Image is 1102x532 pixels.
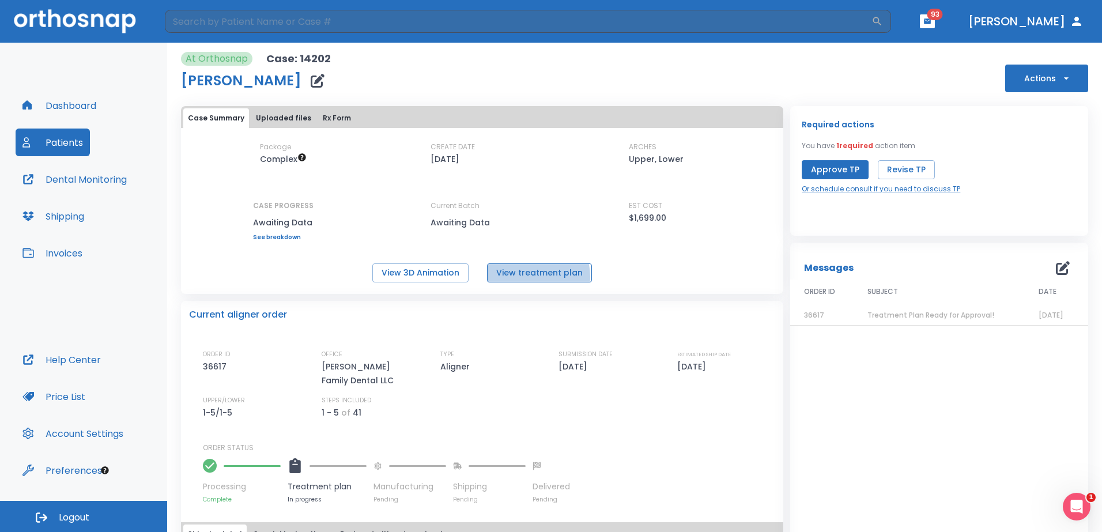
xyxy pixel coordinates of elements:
[440,360,474,373] p: Aligner
[453,495,526,504] p: Pending
[16,165,134,193] button: Dental Monitoring
[878,160,935,179] button: Revise TP
[372,263,469,282] button: View 3D Animation
[353,406,361,420] p: 41
[16,239,89,267] button: Invoices
[59,511,89,524] span: Logout
[183,108,249,128] button: Case Summary
[288,481,367,493] p: Treatment plan
[183,108,781,128] div: tabs
[203,349,230,360] p: ORDER ID
[677,349,731,360] p: ESTIMATED SHIP DATE
[802,118,874,131] p: Required actions
[1086,493,1096,502] span: 1
[629,152,684,166] p: Upper, Lower
[16,129,90,156] button: Patients
[867,310,994,320] span: Treatment Plan Ready for Approval!
[203,443,775,453] p: ORDER STATUS
[16,420,130,447] button: Account Settings
[181,74,301,88] h1: [PERSON_NAME]
[16,383,92,410] button: Price List
[964,11,1088,32] button: [PERSON_NAME]
[16,202,91,230] button: Shipping
[836,141,873,150] span: 1 required
[16,92,103,119] button: Dashboard
[802,141,915,151] p: You have action item
[373,481,446,493] p: Manufacturing
[927,9,943,20] span: 93
[16,456,109,484] button: Preferences
[431,142,475,152] p: CREATE DATE
[1063,493,1090,520] iframe: Intercom live chat
[453,481,526,493] p: Shipping
[373,495,446,504] p: Pending
[533,495,570,504] p: Pending
[253,201,314,211] p: CASE PROGRESS
[253,216,314,229] p: Awaiting Data
[260,153,307,165] span: Up to 50 Steps (100 aligners)
[341,406,350,420] p: of
[487,263,592,282] button: View treatment plan
[251,108,316,128] button: Uploaded files
[322,349,342,360] p: OFFICE
[677,360,710,373] p: [DATE]
[322,360,420,387] p: [PERSON_NAME] Family Dental LLC
[629,201,662,211] p: EST COST
[16,346,108,373] button: Help Center
[322,406,339,420] p: 1 - 5
[431,152,459,166] p: [DATE]
[260,142,291,152] p: Package
[804,310,824,320] span: 36617
[322,395,371,406] p: STEPS INCLUDED
[14,9,136,33] img: Orthosnap
[431,216,534,229] p: Awaiting Data
[203,395,245,406] p: UPPER/LOWER
[253,234,314,241] a: See breakdown
[1039,310,1063,320] span: [DATE]
[558,349,613,360] p: SUBMISSION DATE
[100,465,110,476] div: Tooltip anchor
[533,481,570,493] p: Delivered
[266,52,331,66] p: Case: 14202
[558,360,591,373] p: [DATE]
[203,406,236,420] p: 1-5/1-5
[203,495,281,504] p: Complete
[186,52,248,66] p: At Orthosnap
[1005,65,1088,92] button: Actions
[629,142,656,152] p: ARCHES
[203,481,281,493] p: Processing
[165,10,871,33] input: Search by Patient Name or Case #
[189,308,287,322] p: Current aligner order
[1039,286,1056,297] span: DATE
[804,286,835,297] span: ORDER ID
[440,349,454,360] p: TYPE
[318,108,356,128] button: Rx Form
[867,286,898,297] span: SUBJECT
[802,160,869,179] button: Approve TP
[804,261,854,275] p: Messages
[431,201,534,211] p: Current Batch
[288,495,367,504] p: In progress
[629,211,666,225] p: $1,699.00
[802,184,960,194] a: Or schedule consult if you need to discuss TP
[203,360,231,373] p: 36617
